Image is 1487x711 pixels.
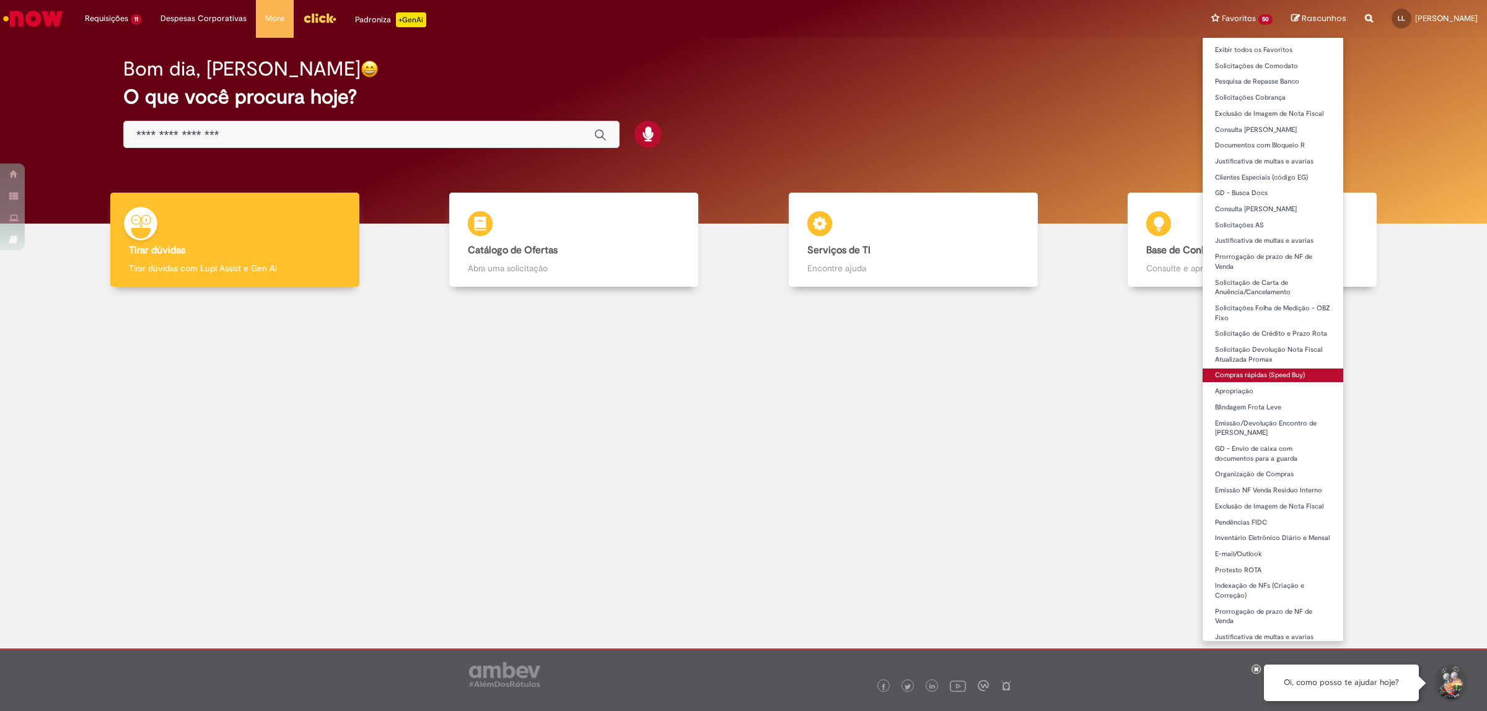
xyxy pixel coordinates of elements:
img: logo_footer_naosei.png [1001,680,1012,691]
a: Solicitação de Carta de Anuência/Cancelamento [1203,276,1343,299]
h2: O que você procura hoje? [123,86,1364,108]
a: Prorrogação de prazo de NF de Venda [1203,605,1343,628]
a: Solicitações AS [1203,219,1343,232]
a: Justificativa de multas e avarias [1203,234,1343,248]
a: Rascunhos [1291,13,1346,25]
a: Exclusão de Imagem de Nota Fiscal [1203,500,1343,513]
a: Inventário Eletrônico Diário e Mensal [1203,531,1343,545]
a: Consulta [PERSON_NAME] [1203,123,1343,137]
a: Solicitações de Comodato [1203,59,1343,73]
span: 11 [131,14,142,25]
p: Tirar dúvidas com Lupi Assist e Gen Ai [129,262,341,274]
a: Solicitação de Crédito e Prazo Rota [1203,327,1343,341]
img: click_logo_yellow_360x200.png [303,9,336,27]
span: LL [1398,14,1405,22]
a: Catálogo de Ofertas Abra uma solicitação [405,193,744,287]
a: Base de Conhecimento Consulte e aprenda [1083,193,1423,287]
span: Rascunhos [1302,12,1346,24]
ul: Favoritos [1202,37,1344,642]
div: Oi, como posso te ajudar hoje? [1264,665,1419,701]
b: Tirar dúvidas [129,244,185,256]
h2: Bom dia, [PERSON_NAME] [123,58,361,80]
a: Solicitação Devolução Nota Fiscal Atualizada Promax [1203,343,1343,366]
p: Encontre ajuda [807,262,1019,274]
img: ServiceNow [1,6,65,31]
a: Pendências FIDC [1203,516,1343,530]
span: Despesas Corporativas [160,12,247,25]
a: Justificativa de multas e avarias [1203,630,1343,644]
a: Apropriação [1203,385,1343,398]
a: Organização de Compras [1203,468,1343,481]
a: Solicitações Folha de Medição - OBZ Fixo [1203,302,1343,325]
a: Compras rápidas (Speed Buy) [1203,369,1343,382]
a: Emissão/Devolução Encontro de [PERSON_NAME] [1203,417,1343,440]
span: More [265,12,284,25]
img: logo_footer_linkedin.png [929,683,936,691]
span: 50 [1258,14,1273,25]
a: Indexação de NFs (Criação e Correção) [1203,579,1343,602]
a: Exclusão de Imagem de Nota Fiscal [1203,107,1343,121]
p: +GenAi [396,12,426,27]
a: Justificativa de multas e avarias [1203,155,1343,168]
a: Blindagem Frota Leve [1203,401,1343,414]
span: Requisições [85,12,128,25]
span: [PERSON_NAME] [1415,13,1478,24]
div: Padroniza [355,12,426,27]
a: Tirar dúvidas Tirar dúvidas com Lupi Assist e Gen Ai [65,193,405,287]
a: E-mail/Outlook [1203,547,1343,561]
a: Emissão NF Venda Resíduo Interno [1203,484,1343,497]
img: logo_footer_facebook.png [880,684,887,690]
a: Protesto ROTA [1203,564,1343,577]
a: GD - Busca Docs [1203,186,1343,200]
p: Consulte e aprenda [1146,262,1358,274]
img: logo_footer_youtube.png [950,678,966,694]
img: logo_footer_ambev_rotulo_gray.png [469,662,540,687]
img: logo_footer_workplace.png [978,680,989,691]
b: Serviços de TI [807,244,871,256]
span: Favoritos [1222,12,1256,25]
a: Serviços de TI Encontre ajuda [743,193,1083,287]
a: GD - Envio de caixa com documentos para a guarda [1203,442,1343,465]
p: Abra uma solicitação [468,262,680,274]
a: Consulta [PERSON_NAME] [1203,203,1343,216]
a: Pesquisa de Repasse Banco [1203,75,1343,89]
a: Exibir todos os Favoritos [1203,43,1343,57]
a: Solicitações Cobrança [1203,91,1343,105]
a: Prorrogação de prazo de NF de Venda [1203,250,1343,273]
a: Documentos com Bloqueio R [1203,139,1343,152]
b: Catálogo de Ofertas [468,244,558,256]
a: Clientes Especiais (código EG) [1203,171,1343,185]
b: Base de Conhecimento [1146,244,1248,256]
img: logo_footer_twitter.png [905,684,911,690]
img: happy-face.png [361,60,379,78]
button: Iniciar Conversa de Suporte [1431,665,1468,702]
